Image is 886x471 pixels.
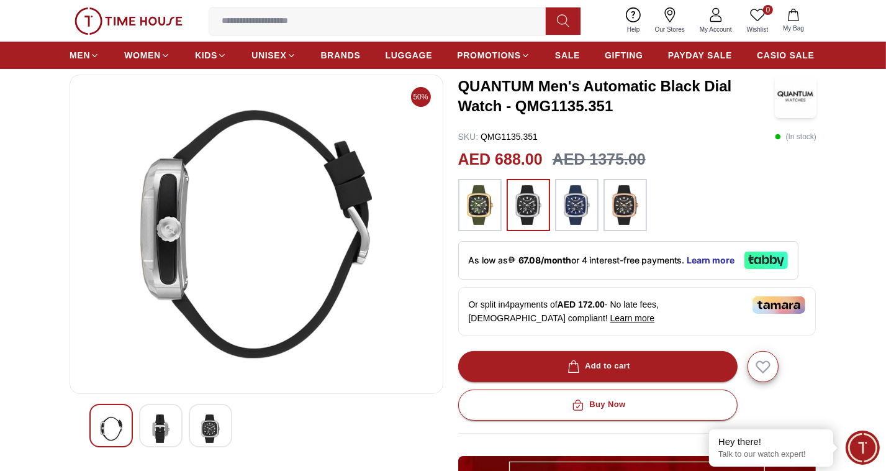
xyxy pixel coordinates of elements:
a: Our Stores [648,5,692,37]
a: GIFTING [605,44,643,66]
span: SALE [555,49,580,62]
span: Our Stores [650,25,690,34]
span: KIDS [195,49,217,62]
div: Buy Now [569,398,625,412]
span: Learn more [610,313,655,323]
span: 0 [763,5,773,15]
p: ( In stock ) [775,130,816,143]
span: CASIO SALE [757,49,815,62]
img: ... [561,185,592,225]
a: SALE [555,44,580,66]
a: PAYDAY SALE [668,44,732,66]
h3: QUANTUM Men's Automatic Black Dial Watch - QMG1135.351 [458,76,775,116]
img: ... [610,185,641,225]
a: PROMOTIONS [457,44,530,66]
button: Buy Now [458,390,738,421]
span: My Bag [778,24,809,33]
h3: AED 1375.00 [553,148,646,171]
span: MEN [70,49,90,62]
div: Or split in 4 payments of - No late fees, [DEMOGRAPHIC_DATA] compliant! [458,287,816,336]
button: My Bag [775,6,811,35]
a: 0Wishlist [739,5,775,37]
span: UNISEX [251,49,286,62]
div: Add to cart [565,359,630,373]
a: Help [620,5,648,37]
h2: AED 688.00 [458,148,543,171]
div: Hey there! [718,436,824,448]
a: CASIO SALE [757,44,815,66]
p: Talk to our watch expert! [718,449,824,460]
span: AED 172.00 [558,300,605,309]
span: PAYDAY SALE [668,49,732,62]
span: GIFTING [605,49,643,62]
span: LUGGAGE [386,49,433,62]
img: ... [75,7,183,35]
span: My Account [695,25,737,34]
img: QUANTUM Men's Automatic Dark Green Dial Watch - QMG1135.175 [80,85,433,383]
img: QUANTUM Men's Automatic Dark Green Dial Watch - QMG1135.175 [199,414,222,443]
span: WOMEN [124,49,161,62]
img: Tamara [753,296,805,314]
span: Help [622,25,645,34]
img: ... [513,185,544,225]
img: QUANTUM Men's Automatic Dark Green Dial Watch - QMG1135.175 [100,414,122,443]
span: 50% [411,87,431,107]
a: LUGGAGE [386,44,433,66]
a: MEN [70,44,99,66]
a: UNISEX [251,44,296,66]
button: Add to cart [458,351,738,382]
span: SKU : [458,132,479,142]
img: QUANTUM Men's Automatic Dark Green Dial Watch - QMG1135.175 [150,414,172,443]
img: QUANTUM Men's Automatic Black Dial Watch - QMG1135.351 [775,75,816,118]
img: ... [464,185,495,225]
a: WOMEN [124,44,170,66]
span: BRANDS [321,49,361,62]
p: QMG1135.351 [458,130,538,143]
a: KIDS [195,44,227,66]
span: Wishlist [742,25,773,34]
div: Chat Widget [846,431,880,465]
a: BRANDS [321,44,361,66]
span: PROMOTIONS [457,49,521,62]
